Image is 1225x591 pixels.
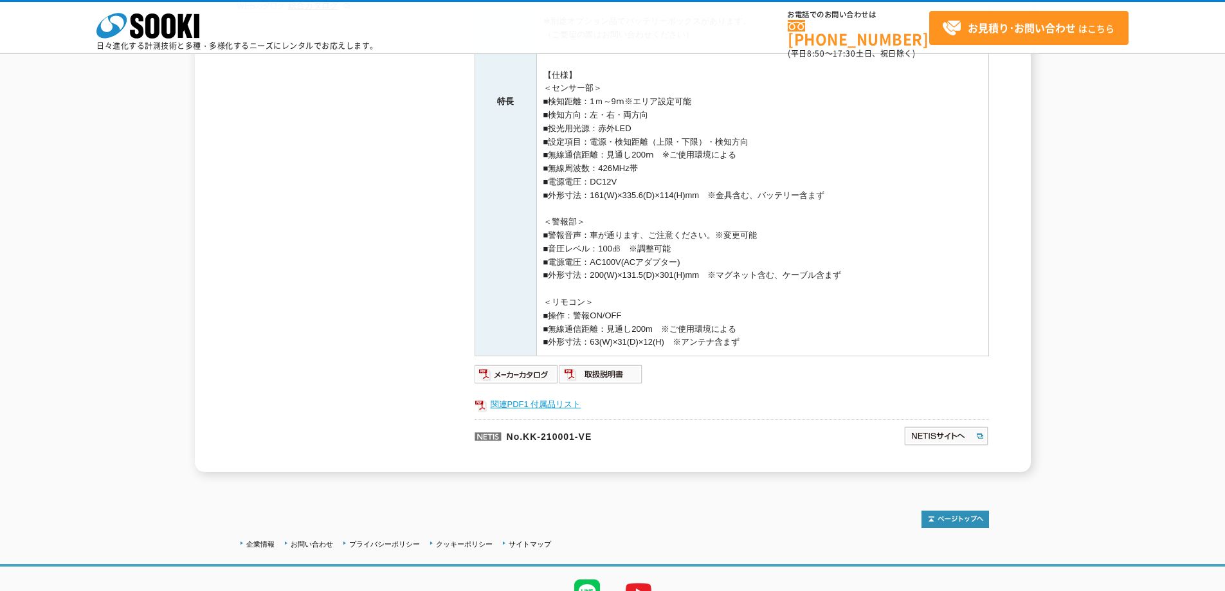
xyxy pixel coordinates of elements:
img: 取扱説明書 [559,364,643,385]
span: 17:30 [833,48,856,59]
p: No.KK-210001-VE [475,419,779,450]
span: (平日 ～ 土日、祝日除く) [788,48,915,59]
img: NETISサイトへ [903,426,989,446]
img: メーカーカタログ [475,364,559,385]
strong: お見積り･お問い合わせ [968,20,1076,35]
a: 取扱説明書 [559,372,643,382]
a: サイトマップ [509,540,551,548]
a: 関連PDF1 付属品リスト [475,396,989,413]
a: クッキーポリシー [436,540,493,548]
a: [PHONE_NUMBER] [788,20,929,46]
span: 8:50 [807,48,825,59]
span: お電話でのお問い合わせは [788,11,929,19]
img: トップページへ [921,511,989,528]
p: 日々進化する計測技術と多種・多様化するニーズにレンタルでお応えします。 [96,42,378,50]
a: お見積り･お問い合わせはこちら [929,11,1129,45]
span: はこちら [942,19,1114,38]
a: 企業情報 [246,540,275,548]
a: お問い合わせ [291,540,333,548]
a: メーカーカタログ [475,372,559,382]
a: プライバシーポリシー [349,540,420,548]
